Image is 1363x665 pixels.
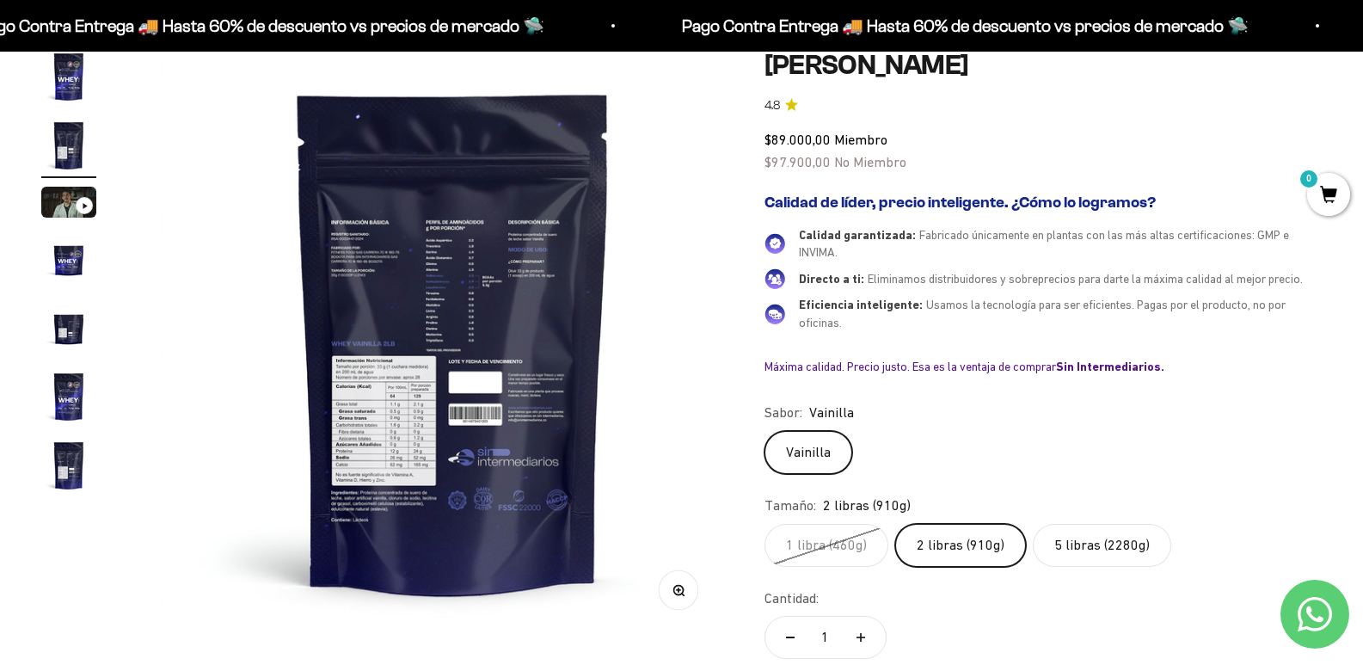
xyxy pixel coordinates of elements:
[834,132,887,147] span: Miembro
[764,96,1322,115] a: 4.84.8 de 5.0 estrellas
[764,233,785,254] img: Calidad garantizada
[41,438,96,498] button: Ir al artículo 7
[799,272,864,286] span: Directo a ti:
[41,369,96,424] img: Proteína Whey - Vainilla
[764,154,831,169] span: $97.900,00
[799,298,1286,329] span: Usamos la tecnología para ser eficientes. Pagas por el producto, no por oficinas.
[764,49,1322,82] h1: [PERSON_NAME]
[41,231,96,292] button: Ir al artículo 4
[799,228,916,242] span: Calidad garantizada:
[834,154,906,169] span: No Miembro
[764,359,1322,374] div: Máxima calidad. Precio justo. Esa es la ventaja de comprar
[823,495,911,517] span: 2 libras (910g)
[1056,360,1164,373] b: Sin Intermediarios.
[41,49,96,109] button: Ir al artículo 1
[764,402,802,424] legend: Sabor:
[41,118,96,173] img: Proteína Whey - Vainilla
[21,155,356,185] div: País de origen de ingredientes
[764,588,819,610] label: Cantidad:
[1299,169,1319,189] mark: 0
[764,495,816,517] legend: Tamaño:
[764,132,831,147] span: $89.000,00
[21,28,356,106] p: Para decidirte a comprar este suplemento, ¿qué información específica sobre su pureza, origen o c...
[680,12,1247,40] p: Pago Contra Entrega 🚚 Hasta 60% de descuento vs precios de mercado 🛸
[799,298,923,311] span: Eficiencia inteligente:
[21,189,356,219] div: Certificaciones de calidad
[799,228,1289,260] span: Fabricado únicamente en plantas con las más altas certificaciones: GMP e INVIMA.
[57,259,354,287] input: Otra (por favor especifica)
[161,49,746,635] img: Proteína Whey - Vainilla
[764,268,785,289] img: Directo a ti
[282,297,354,326] span: Enviar
[764,194,1322,212] h2: Calidad de líder, precio inteligente. ¿Cómo lo logramos?
[41,118,96,178] button: Ir al artículo 2
[1307,187,1350,206] a: 0
[21,224,356,254] div: Comparativa con otros productos similares
[765,617,815,658] button: Reducir cantidad
[21,120,356,151] div: Detalles sobre ingredientes "limpios"
[41,300,96,355] img: Proteína Whey - Vainilla
[868,272,1303,286] span: Eliminamos distribuidores y sobreprecios para darte la máxima calidad al mejor precio.
[41,369,96,429] button: Ir al artículo 6
[41,438,96,493] img: Proteína Whey - Vainilla
[41,300,96,360] button: Ir al artículo 5
[41,231,96,286] img: Proteína Whey - Vainilla
[836,617,886,658] button: Aumentar cantidad
[809,402,854,424] span: Vainilla
[280,297,356,326] button: Enviar
[41,49,96,104] img: Proteína Whey - Vainilla
[764,96,780,115] span: 4.8
[764,304,785,324] img: Eficiencia inteligente
[41,187,96,223] button: Ir al artículo 3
